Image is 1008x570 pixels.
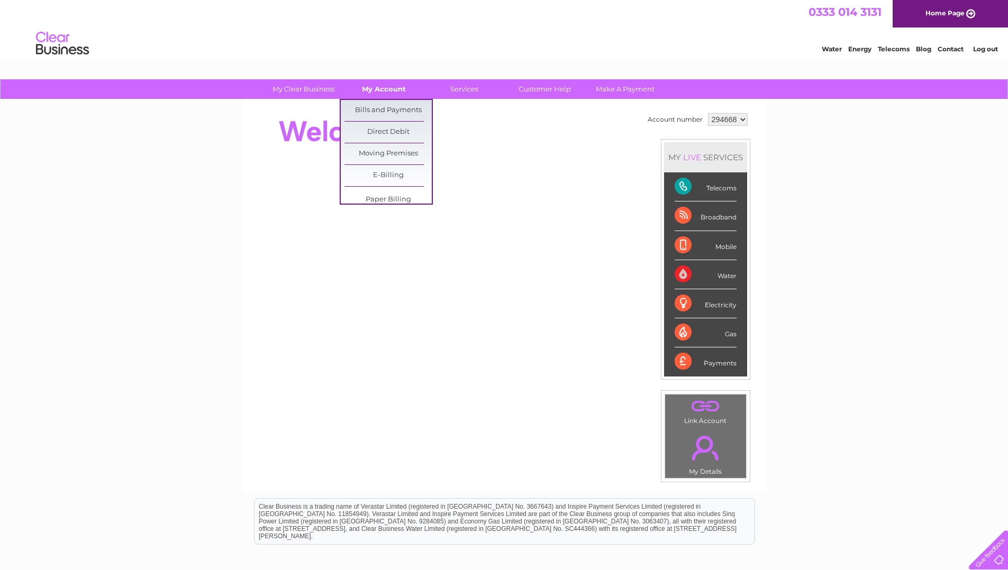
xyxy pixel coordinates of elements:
[344,100,432,121] a: Bills and Payments
[822,45,842,53] a: Water
[668,429,743,466] a: .
[938,45,964,53] a: Contact
[878,45,910,53] a: Telecoms
[675,289,737,318] div: Electricity
[344,122,432,143] a: Direct Debit
[344,143,432,164] a: Moving Premises
[809,5,882,19] a: 0333 014 3131
[340,79,428,99] a: My Account
[665,394,747,427] td: Link Account
[681,152,703,162] div: LIVE
[665,427,747,479] td: My Details
[260,79,347,99] a: My Clear Business
[916,45,931,53] a: Blog
[501,79,588,99] a: Customer Help
[255,6,755,51] div: Clear Business is a trading name of Verastar Limited (registered in [GEOGRAPHIC_DATA] No. 3667643...
[421,79,508,99] a: Services
[675,201,737,231] div: Broadband
[675,260,737,289] div: Water
[668,397,743,416] a: .
[582,79,669,99] a: Make A Payment
[35,27,89,60] img: logo.png
[344,165,432,186] a: E-Billing
[848,45,871,53] a: Energy
[675,347,737,376] div: Payments
[973,45,998,53] a: Log out
[645,111,705,128] td: Account number
[675,172,737,201] div: Telecoms
[664,142,747,172] div: MY SERVICES
[344,189,432,210] a: Paper Billing
[675,318,737,347] div: Gas
[675,231,737,260] div: Mobile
